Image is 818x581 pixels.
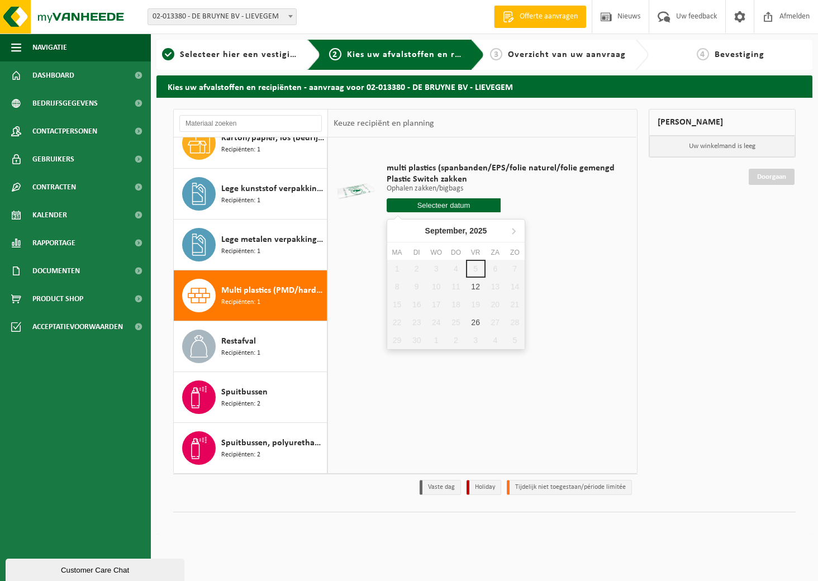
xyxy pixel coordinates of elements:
button: Lege metalen verpakkingen van gevaarlijke stoffen Recipiënten: 1 [174,220,327,270]
li: Vaste dag [420,480,461,495]
button: Restafval Recipiënten: 1 [174,321,327,372]
span: Multi plastics (PMD/harde kunststoffen/spanbanden/EPS/folie naturel/folie gemengd) [221,284,324,297]
span: Dashboard [32,61,74,89]
div: September, [421,222,492,240]
a: Doorgaan [749,169,795,185]
button: Multi plastics (PMD/harde kunststoffen/spanbanden/EPS/folie naturel/folie gemengd) Recipiënten: 1 [174,270,327,321]
span: Navigatie [32,34,67,61]
div: wo [426,247,446,258]
li: Holiday [467,480,501,495]
div: za [486,247,505,258]
span: Recipiënten: 1 [221,196,260,206]
div: 26 [466,313,486,331]
span: Spuitbussen, polyurethaan (PU) [221,436,324,450]
input: Selecteer datum [387,198,501,212]
span: Recipiënten: 2 [221,399,260,409]
span: 4 [697,48,709,60]
span: 02-013380 - DE BRUYNE BV - LIEVEGEM [148,9,296,25]
span: Documenten [32,257,80,285]
iframe: chat widget [6,556,187,581]
span: Gebruikers [32,145,74,173]
div: zo [505,247,525,258]
span: Recipiënten: 1 [221,297,260,308]
p: Uw winkelmand is leeg [649,136,796,157]
span: Restafval [221,335,256,348]
span: Selecteer hier een vestiging [180,50,301,59]
span: Bedrijfsgegevens [32,89,98,117]
button: Lege kunststof verpakkingen van gevaarlijke stoffen Recipiënten: 1 [174,169,327,220]
button: Spuitbussen Recipiënten: 2 [174,372,327,423]
span: Recipiënten: 1 [221,246,260,257]
span: 02-013380 - DE BRUYNE BV - LIEVEGEM [148,8,297,25]
span: Recipiënten: 1 [221,145,260,155]
span: 2 [329,48,341,60]
div: vr [466,247,486,258]
div: do [446,247,465,258]
input: Materiaal zoeken [179,115,322,132]
span: Lege kunststof verpakkingen van gevaarlijke stoffen [221,182,324,196]
div: ma [387,247,407,258]
span: Acceptatievoorwaarden [32,313,123,341]
span: Bevestiging [715,50,764,59]
span: Contracten [32,173,76,201]
button: Spuitbussen, polyurethaan (PU) Recipiënten: 2 [174,423,327,473]
li: Tijdelijk niet toegestaan/période limitée [507,480,632,495]
div: Keuze recipiënt en planning [328,109,440,137]
a: 1Selecteer hier een vestiging [162,48,298,61]
span: Offerte aanvragen [517,11,581,22]
span: Kalender [32,201,67,229]
span: Plastic Switch zakken [387,174,615,185]
span: Product Shop [32,285,83,313]
button: Karton/papier, los (bedrijven) Recipiënten: 1 [174,118,327,169]
span: Karton/papier, los (bedrijven) [221,131,324,145]
div: 12 [466,278,486,296]
span: Spuitbussen [221,385,268,399]
div: [PERSON_NAME] [649,109,796,136]
a: Offerte aanvragen [494,6,586,28]
div: di [407,247,426,258]
span: Lege metalen verpakkingen van gevaarlijke stoffen [221,233,324,246]
p: Ophalen zakken/bigbags [387,185,615,193]
i: 2025 [469,227,487,235]
span: Recipiënten: 1 [221,348,260,359]
span: Kies uw afvalstoffen en recipiënten [347,50,501,59]
span: multi plastics (spanbanden/EPS/folie naturel/folie gemengd [387,163,615,174]
span: Contactpersonen [32,117,97,145]
span: Overzicht van uw aanvraag [508,50,626,59]
span: Rapportage [32,229,75,257]
span: 3 [490,48,502,60]
h2: Kies uw afvalstoffen en recipiënten - aanvraag voor 02-013380 - DE BRUYNE BV - LIEVEGEM [156,75,812,97]
span: Recipiënten: 2 [221,450,260,460]
span: 1 [162,48,174,60]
